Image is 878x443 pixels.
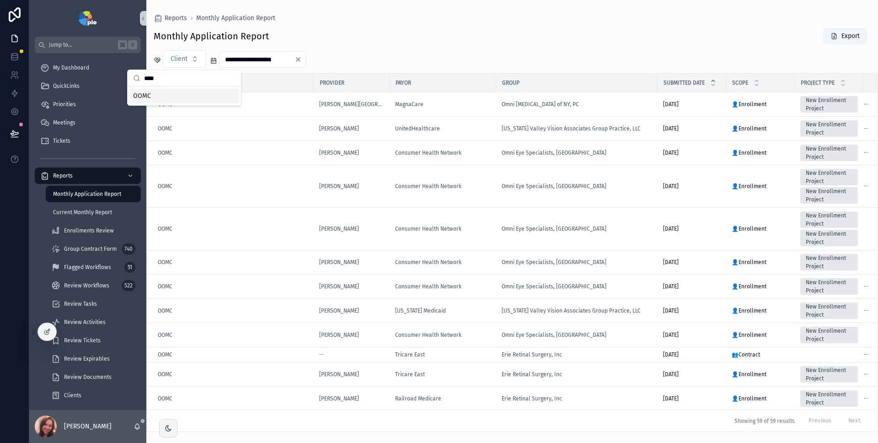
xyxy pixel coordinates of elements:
[663,101,679,108] span: [DATE]
[35,59,141,76] a: My Dashboard
[395,259,461,266] span: Consumer Health Network
[732,351,789,358] a: 👥Contract
[806,303,852,319] div: New Enrollment Project
[502,125,641,132] a: [US_STATE] Valley Vision Associates Group Practice, LLC
[395,395,491,402] a: Railroad Medicare
[806,254,852,270] div: New Enrollment Project
[663,225,679,232] span: [DATE]
[800,366,858,383] a: New Enrollment Project
[864,283,868,290] span: --
[133,92,151,101] span: OOMC
[163,50,206,68] button: Select Button
[122,280,135,291] div: 522
[663,125,721,132] a: [DATE]
[502,371,652,378] a: Erie Retinal Surgery, Inc
[395,183,491,190] a: Consumer Health Network
[663,351,721,358] a: [DATE]
[395,101,423,108] a: MagnaCare
[158,183,172,190] a: OOMC
[64,227,114,234] span: Enrollments Review
[663,371,721,378] a: [DATE]
[395,331,461,339] a: Consumer Health Network
[319,183,359,190] a: [PERSON_NAME]
[732,259,789,266] a: 👤Enrollment
[46,332,141,349] a: Review Tickets
[395,225,491,232] a: Consumer Health Network
[319,307,384,314] a: [PERSON_NAME]
[806,145,852,161] div: New Enrollment Project
[158,149,308,157] a: OOMC
[663,101,721,108] a: [DATE]
[800,120,858,137] a: New Enrollment Project
[64,355,110,362] span: Review Expirables
[502,351,562,358] a: Erie Retinal Surgery, Inc
[864,307,868,314] span: --
[53,101,76,108] span: Priorities
[64,392,81,399] span: Clients
[395,371,425,378] a: Tricare East
[319,395,384,402] a: [PERSON_NAME]
[171,54,187,64] span: Client
[158,307,172,314] a: OOMC
[806,278,852,295] div: New Enrollment Project
[158,149,172,157] span: OOMC
[35,78,141,94] a: QuickLinks
[864,183,868,190] span: --
[53,82,80,90] span: QuickLinks
[158,351,172,358] span: OOMC
[732,283,766,290] span: 👤Enrollment
[395,283,461,290] span: Consumer Health Network
[800,303,858,319] a: New Enrollment Project
[158,331,172,339] span: OOMC
[319,283,359,290] span: [PERSON_NAME]
[663,307,721,314] a: [DATE]
[502,101,579,108] span: Omni [MEDICAL_DATA] of NY, PC
[158,259,308,266] a: OOMC
[502,331,606,339] a: Omni Eye Specialists, [GEOGRAPHIC_DATA]
[732,371,766,378] span: 👤Enrollment
[35,114,141,131] a: Meetings
[502,225,652,232] a: Omni Eye Specialists, [GEOGRAPHIC_DATA]
[732,79,748,86] span: Scope
[502,307,641,314] span: [US_STATE] Valley Vision Associates Group Practice, LLC
[158,225,172,232] a: OOMC
[734,417,795,425] span: Showing 59 of 59 results
[732,283,789,290] a: 👤Enrollment
[801,79,835,86] span: Project Type
[800,327,858,343] a: New Enrollment Project
[800,145,858,161] a: New Enrollment Project
[64,300,97,308] span: Review Tasks
[129,41,136,49] span: K
[46,222,141,239] a: Enrollments Review
[319,259,359,266] span: [PERSON_NAME]
[319,395,359,402] span: [PERSON_NAME]
[158,283,172,290] a: OOMC
[158,125,172,132] span: OOMC
[49,41,114,49] span: Jump to...
[732,259,766,266] span: 👤Enrollment
[124,262,135,273] div: 51
[395,225,461,232] span: Consumer Health Network
[46,241,141,257] a: Group Contract Form740
[502,183,606,190] a: Omni Eye Specialists, [GEOGRAPHIC_DATA]
[319,225,384,232] a: [PERSON_NAME]
[64,337,101,344] span: Review Tickets
[319,331,384,339] a: [PERSON_NAME]
[732,183,789,190] a: 👤Enrollment
[502,259,606,266] a: Omni Eye Specialists, [GEOGRAPHIC_DATA]
[158,183,308,190] a: OOMC
[502,149,606,157] a: Omni Eye Specialists, [GEOGRAPHIC_DATA]
[79,11,96,26] img: App logo
[732,101,766,108] span: 👤Enrollment
[800,169,858,204] a: New Enrollment ProjectNew Enrollment Project
[53,137,70,145] span: Tickets
[158,307,308,314] a: OOMC
[732,125,789,132] a: 👤Enrollment
[158,259,172,266] a: OOMC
